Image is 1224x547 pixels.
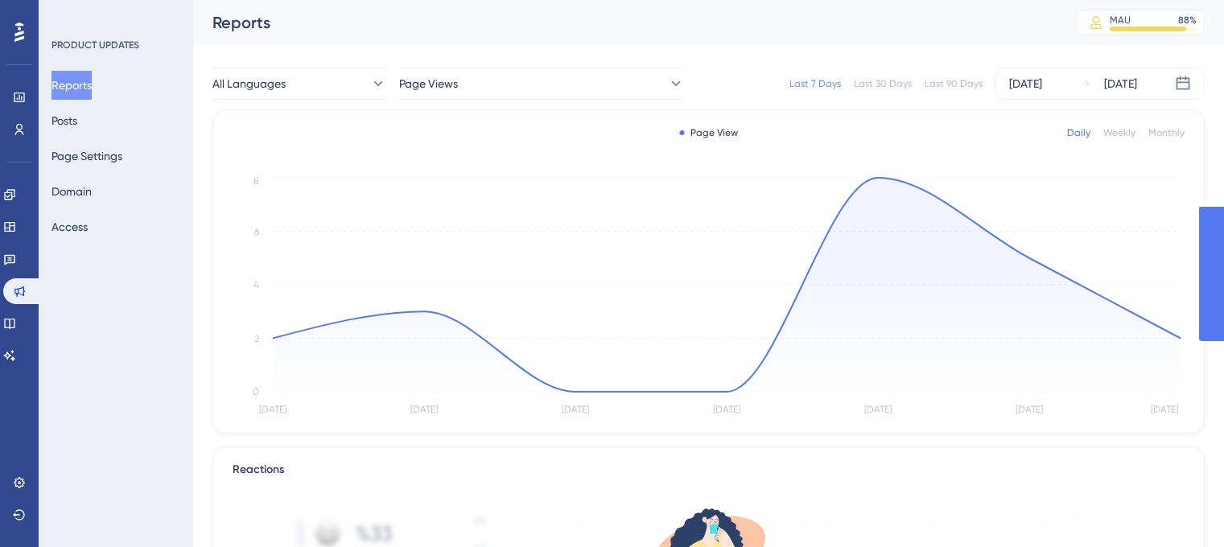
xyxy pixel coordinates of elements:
[679,126,738,139] div: Page View
[233,460,1185,479] div: Reactions
[925,77,983,90] div: Last 90 Days
[52,39,139,51] div: PRODUCT UPDATES
[399,68,684,100] button: Page Views
[1104,74,1137,93] div: [DATE]
[52,177,92,206] button: Domain
[253,279,259,290] tspan: 4
[1067,126,1090,139] div: Daily
[212,74,286,93] span: All Languages
[713,404,740,415] tspan: [DATE]
[562,404,589,415] tspan: [DATE]
[1009,74,1042,93] div: [DATE]
[52,212,88,241] button: Access
[1103,126,1135,139] div: Weekly
[259,404,286,415] tspan: [DATE]
[254,226,259,237] tspan: 6
[253,175,259,187] tspan: 8
[864,404,892,415] tspan: [DATE]
[1178,14,1197,27] div: 88 %
[52,106,77,135] button: Posts
[52,71,92,100] button: Reports
[410,404,438,415] tspan: [DATE]
[254,333,259,344] tspan: 2
[212,11,1036,34] div: Reports
[1148,126,1185,139] div: Monthly
[1110,14,1131,27] div: MAU
[399,74,458,93] span: Page Views
[253,386,259,397] tspan: 0
[854,77,912,90] div: Last 30 Days
[212,68,386,100] button: All Languages
[789,77,841,90] div: Last 7 Days
[1151,404,1178,415] tspan: [DATE]
[1016,404,1043,415] tspan: [DATE]
[52,142,122,171] button: Page Settings
[1156,483,1205,532] iframe: UserGuiding AI Assistant Launcher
